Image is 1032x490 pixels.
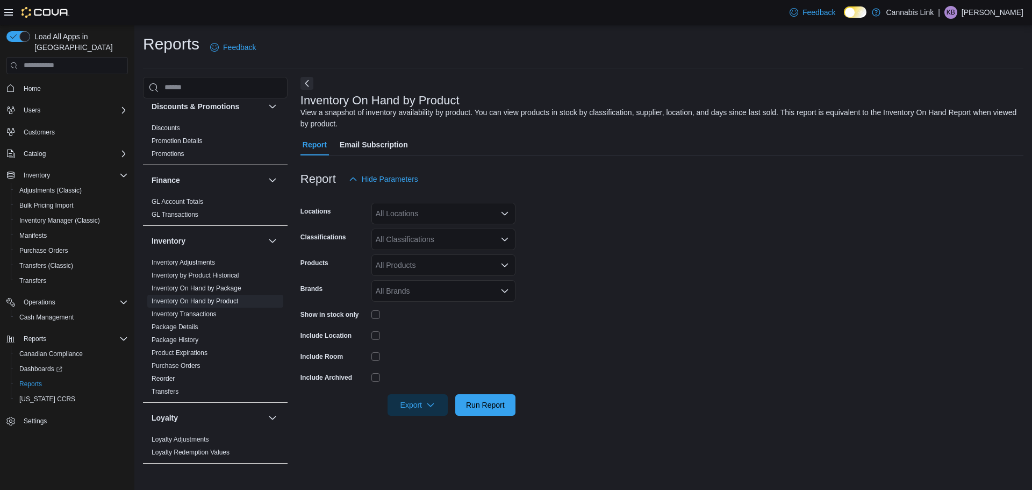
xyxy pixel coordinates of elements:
[152,297,238,305] a: Inventory On Hand by Product
[152,413,178,423] h3: Loyalty
[152,285,241,292] a: Inventory On Hand by Package
[15,274,51,287] a: Transfers
[2,146,132,161] button: Catalog
[24,150,46,158] span: Catalog
[152,259,215,266] a: Inventory Adjustments
[466,400,505,410] span: Run Report
[300,77,313,90] button: Next
[15,363,67,375] a: Dashboards
[19,395,75,403] span: [US_STATE] CCRS
[19,296,60,309] button: Operations
[152,323,198,331] span: Package Details
[15,274,128,287] span: Transfers
[19,414,128,428] span: Settings
[19,415,51,428] a: Settings
[152,435,209,444] span: Loyalty Adjustments
[15,184,128,197] span: Adjustments (Classic)
[152,175,264,186] button: Finance
[206,37,260,58] a: Feedback
[2,168,132,183] button: Inventory
[19,147,50,160] button: Catalog
[152,448,230,457] span: Loyalty Redemption Values
[300,259,328,267] label: Products
[24,106,40,115] span: Users
[152,150,184,158] span: Promotions
[6,76,128,457] nav: Complex example
[11,213,132,228] button: Inventory Manager (Classic)
[143,33,199,55] h1: Reports
[24,417,47,425] span: Settings
[143,256,288,402] div: Inventory
[15,347,87,360] a: Canadian Compliance
[15,214,128,227] span: Inventory Manager (Classic)
[152,101,239,112] h3: Discounts & Promotions
[15,184,86,197] a: Adjustments (Classic)
[19,169,54,182] button: Inventory
[152,362,200,370] a: Purchase Orders
[24,84,41,93] span: Home
[300,331,352,340] label: Include Location
[152,375,175,382] a: Reorder
[19,82,128,95] span: Home
[152,413,264,423] button: Loyalty
[152,236,185,246] h3: Inventory
[11,392,132,407] button: [US_STATE] CCRS
[19,186,82,195] span: Adjustments (Classic)
[11,346,132,361] button: Canadian Compliance
[300,173,336,186] h3: Report
[19,276,46,285] span: Transfers
[15,347,128,360] span: Canadian Compliance
[19,261,73,270] span: Transfers (Classic)
[340,134,408,155] span: Email Subscription
[152,388,178,395] a: Transfers
[11,183,132,198] button: Adjustments (Classic)
[19,169,128,182] span: Inventory
[15,363,128,375] span: Dashboards
[19,125,128,139] span: Customers
[300,207,331,216] label: Locations
[15,244,128,257] span: Purchase Orders
[2,413,132,429] button: Settings
[500,261,509,269] button: Open list of options
[19,246,68,255] span: Purchase Orders
[152,236,264,246] button: Inventory
[303,134,327,155] span: Report
[15,378,46,390] a: Reports
[24,171,50,180] span: Inventory
[15,229,128,242] span: Manifests
[19,82,45,95] a: Home
[152,336,198,344] a: Package History
[152,198,203,205] a: GL Account Totals
[266,411,279,424] button: Loyalty
[19,332,128,345] span: Reports
[152,137,203,145] span: Promotion Details
[19,201,74,210] span: Bulk Pricing Import
[152,197,203,206] span: GL Account Totals
[152,124,180,132] a: Discounts
[15,199,78,212] a: Bulk Pricing Import
[19,296,128,309] span: Operations
[947,6,955,19] span: KB
[938,6,940,19] p: |
[15,311,78,324] a: Cash Management
[143,433,288,463] div: Loyalty
[300,373,352,382] label: Include Archived
[300,352,343,361] label: Include Room
[300,285,322,293] label: Brands
[152,336,198,344] span: Package History
[143,122,288,165] div: Discounts & Promotions
[152,310,217,318] a: Inventory Transactions
[2,124,132,140] button: Customers
[152,374,175,383] span: Reorder
[11,258,132,273] button: Transfers (Classic)
[266,174,279,187] button: Finance
[300,310,359,319] label: Show in stock only
[19,126,59,139] a: Customers
[15,311,128,324] span: Cash Management
[266,100,279,113] button: Discounts & Promotions
[152,271,239,280] span: Inventory by Product Historical
[11,228,132,243] button: Manifests
[394,394,441,416] span: Export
